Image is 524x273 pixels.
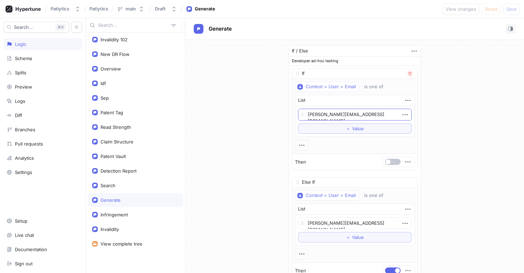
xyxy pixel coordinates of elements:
div: Sign out [15,261,33,266]
div: Patlytics [51,6,69,12]
div: Generate [101,197,121,203]
div: Setup [15,218,27,224]
span: ＋ [346,235,350,239]
span: Generate [209,26,232,32]
div: Infringement [101,212,128,217]
div: main [125,6,136,12]
div: K [55,24,66,31]
div: Diff [15,113,22,118]
p: Else If [302,179,315,186]
a: Documentation [3,243,82,255]
input: Search... [98,22,168,29]
p: If [302,70,305,77]
span: Patlytics [89,6,108,11]
div: Documentation [15,247,47,252]
div: Draft [155,6,166,12]
textarea: [PERSON_NAME][EMAIL_ADDRESS][DOMAIN_NAME] [298,217,412,229]
div: Logs [15,98,25,104]
span: Search... [14,25,33,29]
button: View changes [443,3,479,15]
div: Splits [15,70,26,75]
div: Read Strength [101,124,131,130]
div: Developer ad-hoc testing [289,57,421,66]
button: Draft [152,3,180,15]
div: Invalidity [101,226,119,232]
div: Patent Vault [101,154,126,159]
div: is one of [364,84,383,90]
div: List [298,206,305,213]
div: Schema [15,56,32,61]
div: View complete tree [101,241,142,247]
div: Idf [101,81,106,86]
div: Patent Tag [101,110,123,115]
div: Preview [15,84,32,90]
div: Logic [15,41,26,47]
div: Context > User > Email [306,84,356,90]
button: is one of [361,82,393,92]
div: is one of [364,192,383,198]
div: Sep [101,95,109,101]
div: Detection Report [101,168,137,174]
div: Context > User > Email [306,192,356,198]
span: Value [352,235,364,239]
div: List [298,97,305,104]
div: If / Else [292,48,308,55]
button: main [114,3,147,15]
span: Reset [485,7,497,11]
div: Branches [15,127,35,132]
button: Search...K [3,22,69,33]
span: ＋ [346,126,350,131]
textarea: [PERSON_NAME][EMAIL_ADDRESS][DOMAIN_NAME] [298,109,412,121]
button: ＋Value [298,123,412,134]
span: Value [352,126,364,131]
div: Pull requests [15,141,43,147]
button: Save [503,3,520,15]
div: Settings [15,169,32,175]
span: Save [506,7,517,11]
p: Then [295,159,306,166]
div: Generate [195,6,215,13]
button: is one of [361,190,393,201]
span: View changes [446,7,476,11]
div: Live chat [15,232,34,238]
button: Patlytics [48,3,83,15]
div: Claim Structure [101,139,133,144]
div: Overview [101,66,121,72]
div: Analytics [15,155,34,161]
button: Context > User > Email [295,82,359,92]
button: ＋Value [298,232,412,242]
button: Reset [482,3,500,15]
button: Context > User > Email [295,190,359,201]
div: Search [101,183,115,188]
div: Invalidity 102 [101,37,128,42]
div: New DR Flow [101,51,130,57]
